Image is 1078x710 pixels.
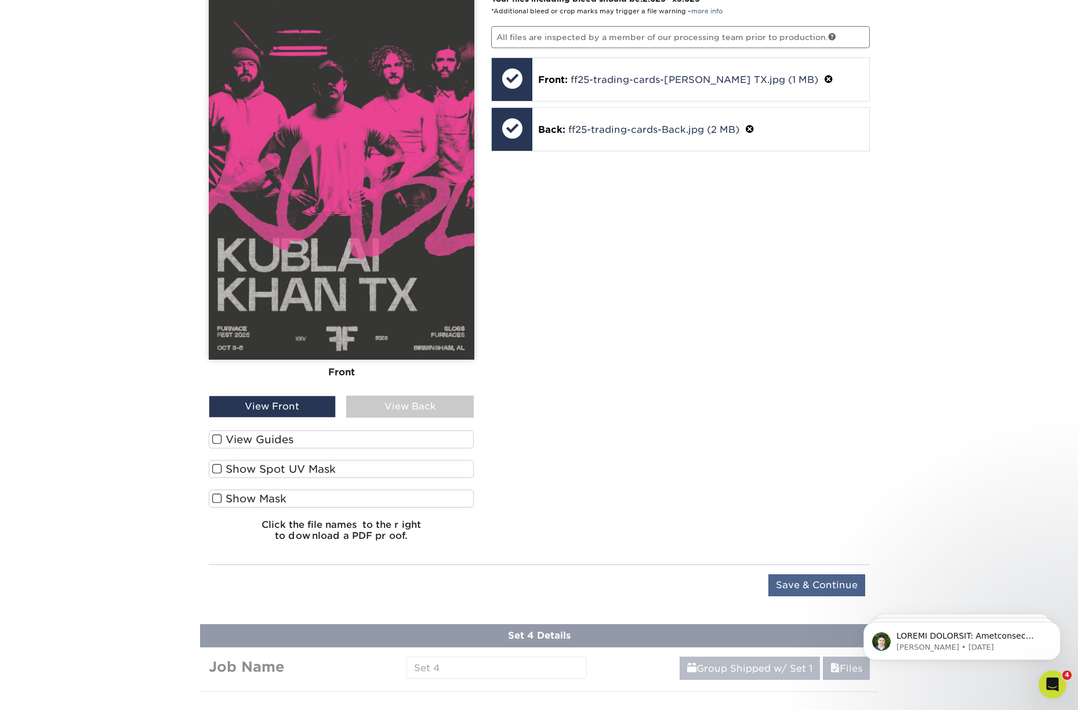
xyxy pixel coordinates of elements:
small: *Additional bleed or crop marks may trigger a file warning – [491,8,723,15]
a: ff25-trading-cards-Back.jpg (2 MB) [568,124,739,135]
span: shipping [687,663,696,674]
a: Files [823,657,870,680]
div: View Back [346,396,474,418]
p: All files are inspected by a member of our processing team prior to production. [491,26,870,48]
label: Show Mask [209,490,474,508]
label: View Guides [209,430,474,448]
span: Front: [538,74,568,85]
input: Save & Continue [768,574,865,596]
a: more info [691,8,723,15]
a: Group Shipped w/ Set 1 [680,657,820,680]
span: 4 [1062,671,1072,680]
a: ff25-trading-cards-[PERSON_NAME] TX.jpg (1 MB) [571,74,818,85]
h6: Click the file names to the right to download a PDF proof. [209,519,474,550]
div: Front [209,360,474,385]
div: View Front [209,396,336,418]
iframe: Intercom notifications message [846,597,1078,679]
label: Show Spot UV Mask [209,460,474,478]
iframe: Intercom live chat [1039,671,1066,698]
span: Back: [538,124,565,135]
span: files [830,663,840,674]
